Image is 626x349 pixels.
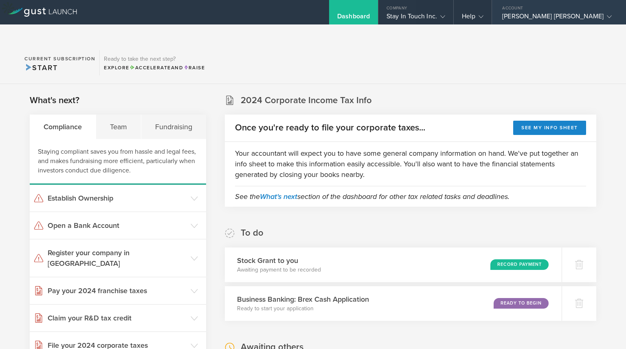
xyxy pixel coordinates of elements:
h3: Ready to take the next step? [104,56,205,62]
h2: 2024 Corporate Income Tax Info [241,95,372,106]
h3: Stock Grant to you [237,255,321,266]
div: Stay In Touch Inc. [387,12,445,24]
p: Awaiting payment to be recorded [237,266,321,274]
div: Compliance [30,115,96,139]
h2: What's next? [30,95,79,106]
h3: Claim your R&D tax credit [48,313,187,323]
h3: Register your company in [GEOGRAPHIC_DATA] [48,247,187,269]
h2: Once you're ready to file your corporate taxes... [235,122,425,134]
iframe: Chat Widget [585,310,626,349]
h3: Business Banking: Brex Cash Application [237,294,369,305]
div: Business Banking: Brex Cash ApplicationReady to start your applicationReady to Begin [225,286,562,321]
div: Stock Grant to youAwaiting payment to be recordedRecord Payment [225,247,562,282]
h2: Current Subscription [24,56,95,61]
h3: Pay your 2024 franchise taxes [48,285,187,296]
span: Raise [183,65,205,71]
h3: Establish Ownership [48,193,187,203]
div: Record Payment [490,259,549,270]
div: Help [462,12,483,24]
div: Ready to take the next step?ExploreAccelerateandRaise [99,50,209,75]
div: Team [96,115,141,139]
div: Explore [104,64,205,71]
button: See my info sheet [513,121,586,135]
span: Start [24,63,57,72]
p: Your accountant will expect you to have some general company information on hand. We've put toget... [235,148,586,180]
div: [PERSON_NAME] [PERSON_NAME] [502,12,612,24]
h3: Open a Bank Account [48,220,187,231]
div: Dashboard [337,12,370,24]
div: Staying compliant saves you from hassle and legal fees, and makes fundraising more efficient, par... [30,139,206,185]
em: See the section of the dashboard for other tax related tasks and deadlines. [235,192,510,201]
a: What's next [260,192,297,201]
h2: To do [241,227,264,239]
span: and [130,65,184,71]
div: Fundraising [141,115,206,139]
p: Ready to start your application [237,305,369,313]
div: Ready to Begin [494,298,549,309]
span: Accelerate [130,65,171,71]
